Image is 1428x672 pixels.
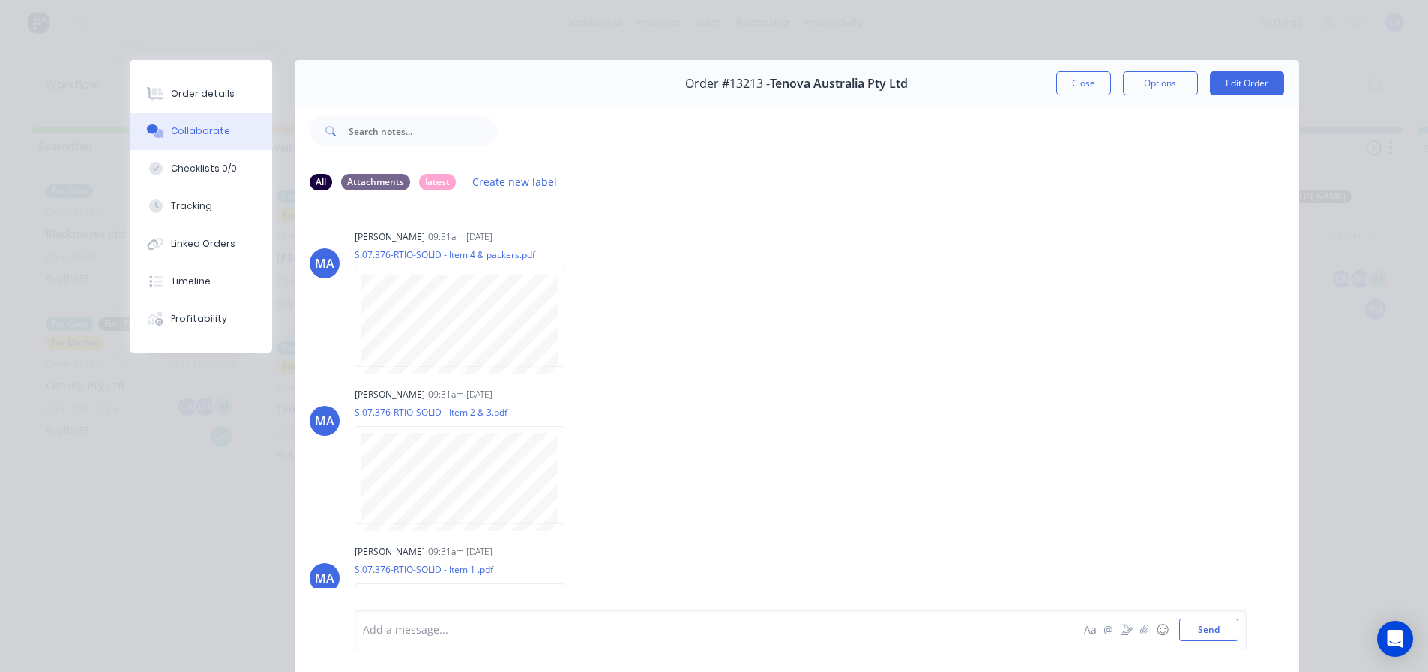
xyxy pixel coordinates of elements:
button: Options [1123,71,1198,95]
span: Tenova Australia Pty Ltd [770,76,908,91]
button: Create new label [465,172,565,192]
button: Order details [130,75,272,112]
div: Checklists 0/0 [171,162,237,175]
p: S.07.376-RTIO-SOLID - Item 4 & packers.pdf [355,248,579,261]
button: Collaborate [130,112,272,150]
div: MA [315,254,334,272]
div: Open Intercom Messenger [1377,621,1413,657]
div: [PERSON_NAME] [355,388,425,401]
div: Linked Orders [171,237,235,250]
div: 09:31am [DATE] [428,230,492,244]
button: Edit Order [1210,71,1284,95]
button: Timeline [130,262,272,300]
button: Checklists 0/0 [130,150,272,187]
button: Linked Orders [130,225,272,262]
div: MA [315,569,334,587]
button: Profitability [130,300,272,337]
div: 09:31am [DATE] [428,388,492,401]
div: latest [419,174,456,190]
div: MA [315,412,334,430]
span: Order #13213 - [685,76,770,91]
div: Order details [171,87,235,100]
div: Tracking [171,199,212,213]
button: ☺ [1154,621,1172,639]
button: @ [1100,621,1118,639]
p: S.07.376-RTIO-SOLID - Item 1 .pdf [355,563,579,576]
button: Aa [1082,621,1100,639]
button: Close [1056,71,1111,95]
button: Send [1179,619,1238,641]
div: [PERSON_NAME] [355,545,425,559]
p: S.07.376-RTIO-SOLID - Item 2 & 3.pdf [355,406,579,418]
div: Collaborate [171,124,230,138]
input: Search notes... [349,116,497,146]
div: Profitability [171,312,227,325]
div: Attachments [341,174,410,190]
div: 09:31am [DATE] [428,545,492,559]
div: [PERSON_NAME] [355,230,425,244]
button: Tracking [130,187,272,225]
div: Timeline [171,274,211,288]
div: All [310,174,332,190]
